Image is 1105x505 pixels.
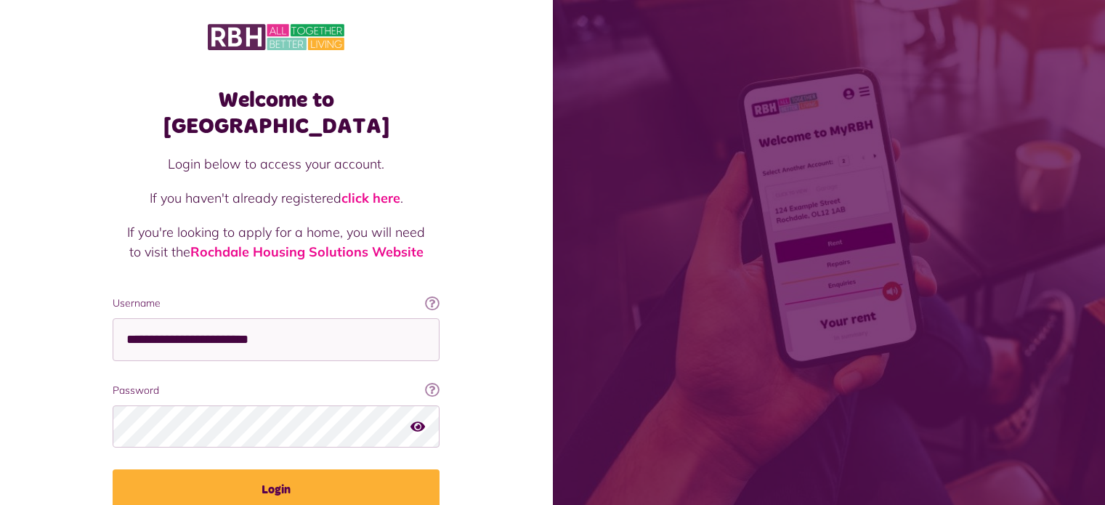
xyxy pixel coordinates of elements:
label: Username [113,296,440,311]
p: If you haven't already registered . [127,188,425,208]
p: If you're looking to apply for a home, you will need to visit the [127,222,425,262]
h1: Welcome to [GEOGRAPHIC_DATA] [113,87,440,140]
p: Login below to access your account. [127,154,425,174]
a: click here [341,190,400,206]
img: MyRBH [208,22,344,52]
label: Password [113,383,440,398]
a: Rochdale Housing Solutions Website [190,243,424,260]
